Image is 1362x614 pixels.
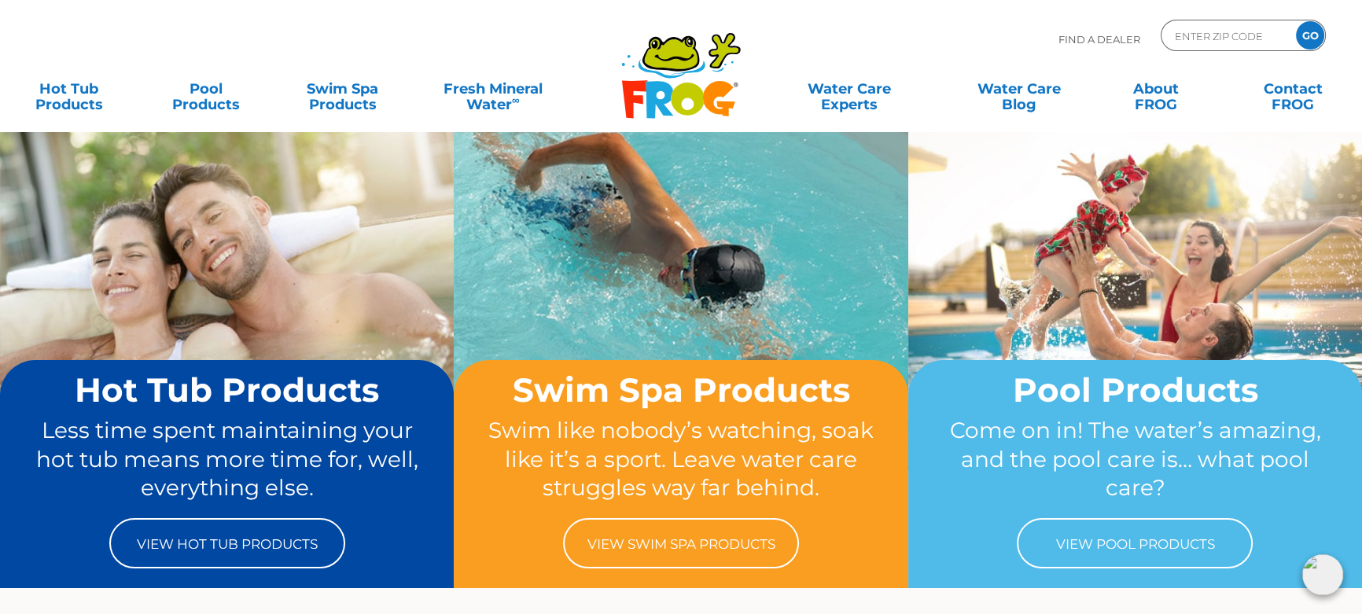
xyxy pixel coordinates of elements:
a: ContactFROG [1240,73,1346,105]
p: Come on in! The water’s amazing, and the pool care is… what pool care? [938,416,1332,502]
p: Find A Dealer [1058,20,1140,59]
a: Fresh MineralWater∞ [426,73,559,105]
img: home-banner-pool-short [908,131,1362,470]
img: home-banner-swim-spa-short [454,131,907,470]
h2: Hot Tub Products [30,372,424,408]
a: View Pool Products [1017,518,1253,568]
a: Water CareExperts [763,73,936,105]
input: Zip Code Form [1173,24,1279,47]
p: Less time spent maintaining your hot tub means more time for, well, everything else. [30,416,424,502]
a: Swim SpaProducts [289,73,396,105]
h2: Pool Products [938,372,1332,408]
p: Swim like nobody’s watching, soak like it’s a sport. Leave water care struggles way far behind. [484,416,878,502]
a: Hot TubProducts [16,73,122,105]
a: PoolProducts [153,73,259,105]
input: GO [1296,21,1324,50]
sup: ∞ [512,94,520,106]
a: View Hot Tub Products [109,518,345,568]
a: View Swim Spa Products [563,518,799,568]
a: Water CareBlog [966,73,1073,105]
h2: Swim Spa Products [484,372,878,408]
img: openIcon [1302,554,1343,595]
a: AboutFROG [1103,73,1209,105]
